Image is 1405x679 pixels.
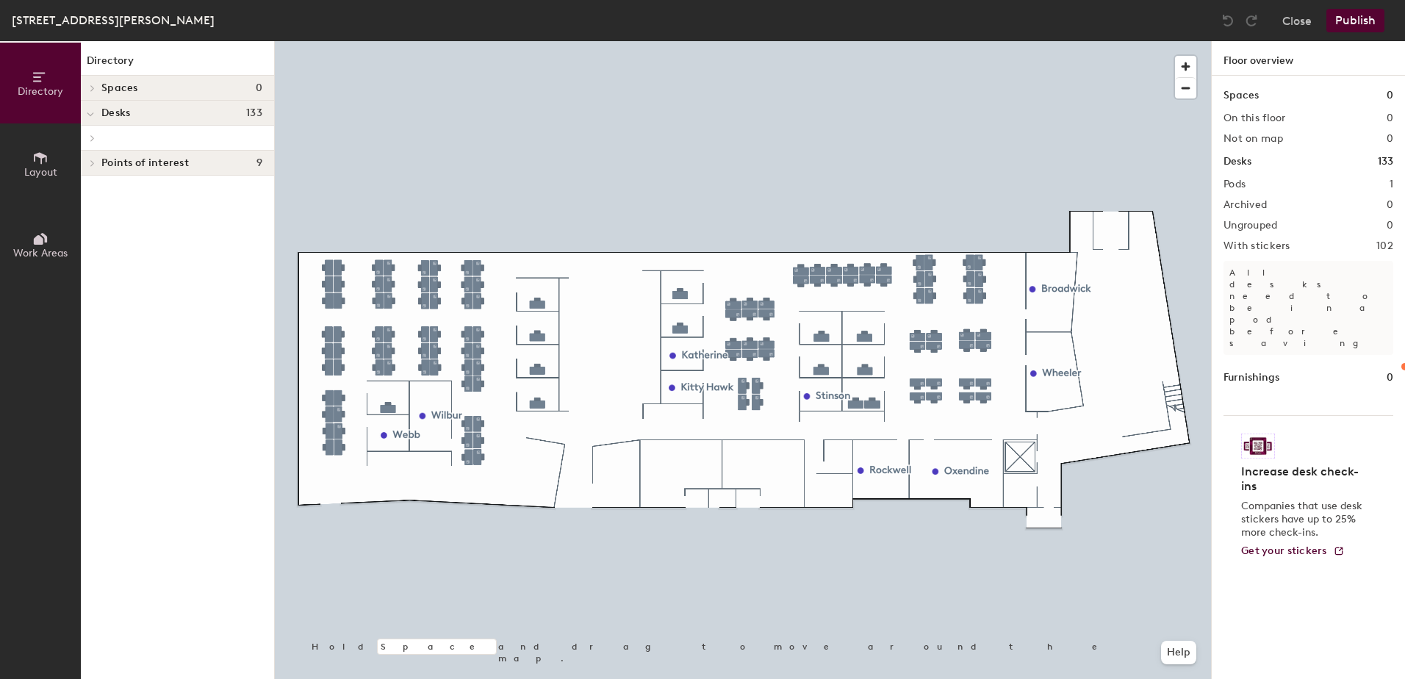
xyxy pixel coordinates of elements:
span: Spaces [101,82,138,94]
h1: Furnishings [1223,370,1279,386]
span: 9 [256,157,262,169]
h2: 102 [1376,240,1393,252]
p: All desks need to be in a pod before saving [1223,261,1393,355]
h2: Ungrouped [1223,220,1278,231]
p: Companies that use desk stickers have up to 25% more check-ins. [1241,500,1367,539]
h1: Desks [1223,154,1251,170]
img: Undo [1221,13,1235,28]
a: Get your stickers [1241,545,1345,558]
h1: Floor overview [1212,41,1405,76]
h4: Increase desk check-ins [1241,464,1367,494]
div: [STREET_ADDRESS][PERSON_NAME] [12,11,215,29]
span: 133 [246,107,262,119]
h1: 0 [1387,370,1393,386]
span: 0 [256,82,262,94]
h1: Directory [81,53,274,76]
img: Redo [1244,13,1259,28]
h2: On this floor [1223,112,1286,124]
button: Close [1282,9,1312,32]
h2: Not on map [1223,133,1283,145]
h2: Archived [1223,199,1267,211]
h2: 1 [1390,179,1393,190]
h2: 0 [1387,220,1393,231]
span: Points of interest [101,157,189,169]
button: Publish [1326,9,1384,32]
h1: 133 [1378,154,1393,170]
img: Sticker logo [1241,434,1275,459]
h1: Spaces [1223,87,1259,104]
span: Layout [24,166,57,179]
h2: With stickers [1223,240,1290,252]
h1: 0 [1387,87,1393,104]
span: Work Areas [13,247,68,259]
h2: Pods [1223,179,1246,190]
h2: 0 [1387,112,1393,124]
span: Desks [101,107,130,119]
h2: 0 [1387,199,1393,211]
h2: 0 [1387,133,1393,145]
span: Directory [18,85,63,98]
button: Help [1161,641,1196,664]
span: Get your stickers [1241,545,1327,557]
